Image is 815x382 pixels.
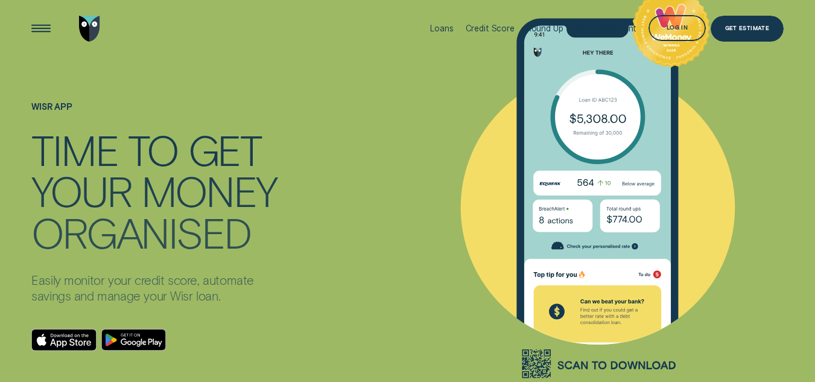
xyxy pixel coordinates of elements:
[28,16,54,42] button: Open Menu
[430,24,453,33] div: Loans
[79,16,101,42] img: Wisr
[31,170,131,209] div: YOUR
[31,102,279,128] h1: WISR APP
[31,129,279,249] h4: TIME TO GET YOUR MONEY ORGANISED
[31,329,97,351] a: Download on the App Store
[141,170,276,209] div: MONEY
[649,15,706,41] button: Log in
[466,24,515,33] div: Credit Score
[128,129,178,168] div: TO
[31,129,118,168] div: TIME
[711,16,784,42] a: Get Estimate
[575,24,636,33] div: Spring Discount
[31,211,250,251] div: ORGANISED
[188,129,261,168] div: GET
[527,24,563,33] div: Round Up
[31,273,279,304] p: Easily monitor your credit score, automate savings and manage your Wisr loan.
[101,329,166,351] a: Android App on Google Play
